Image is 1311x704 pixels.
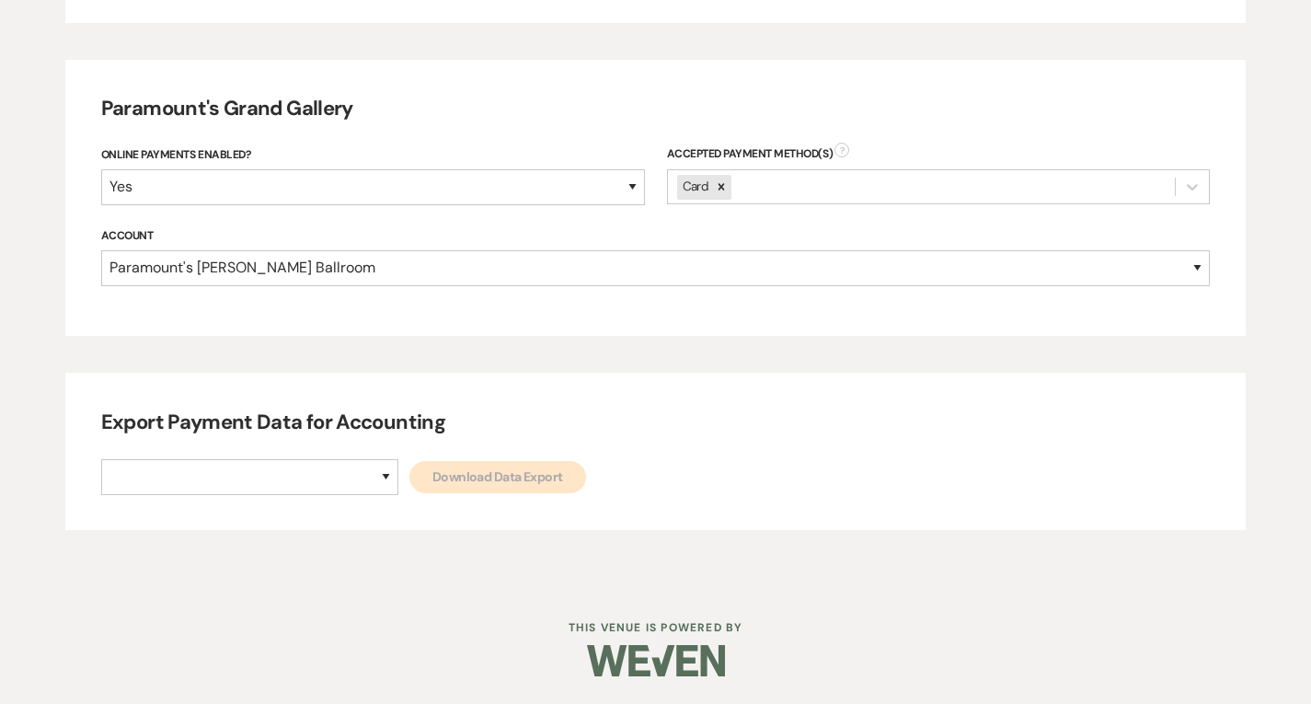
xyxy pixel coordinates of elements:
h4: Export Payment Data for Accounting [101,409,1211,437]
div: Accepted Payment Method(s) [667,145,1211,162]
div: Card [677,175,711,199]
button: Download Data Export [409,461,586,493]
h4: Paramount's Grand Gallery [101,95,1211,123]
span: ? [834,143,849,157]
label: Account [101,226,1211,247]
img: Weven Logo [587,629,725,693]
label: Online Payments Enabled? [101,145,645,166]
